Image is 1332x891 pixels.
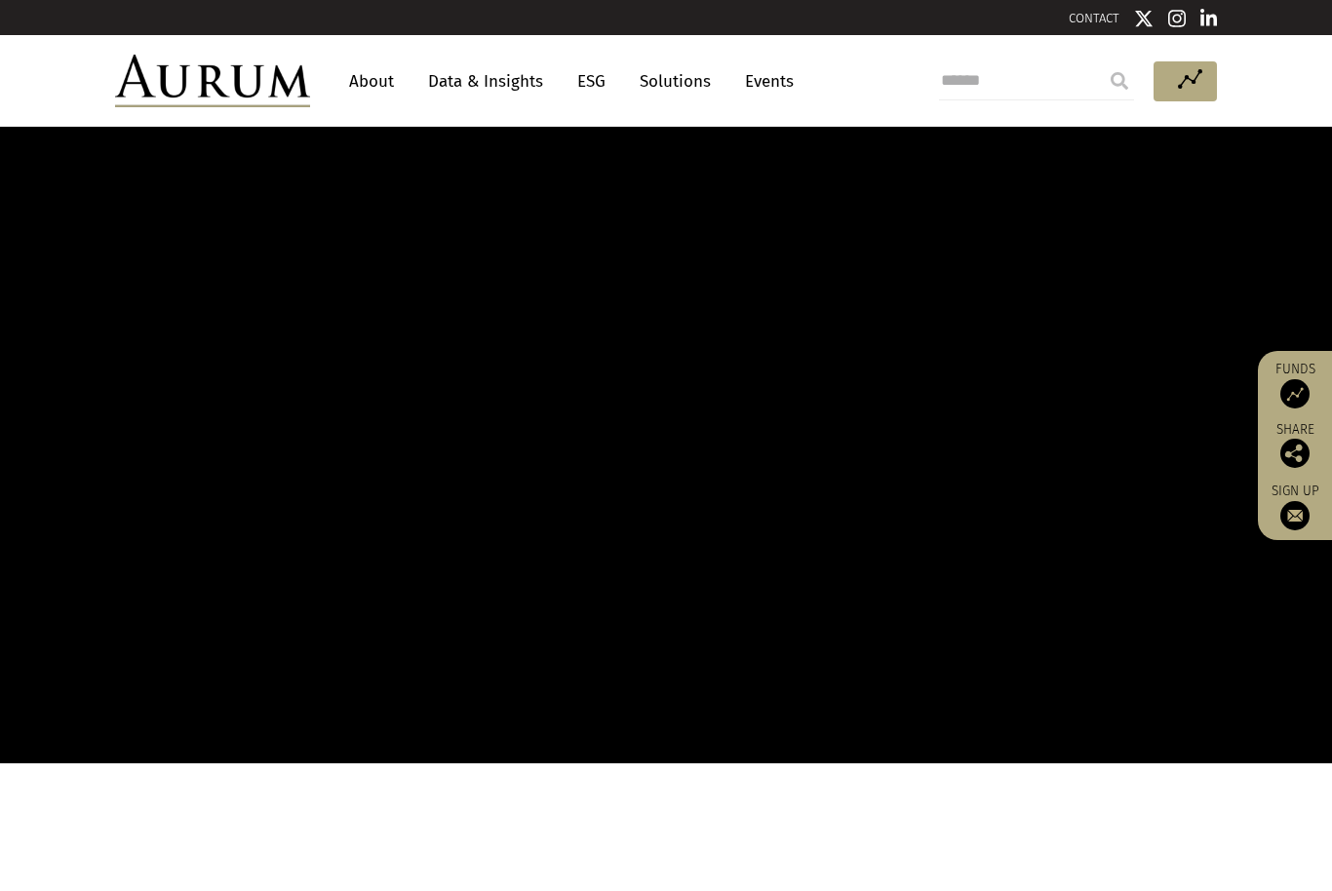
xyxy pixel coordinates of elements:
[568,63,615,99] a: ESG
[1168,9,1186,28] img: Instagram icon
[630,63,721,99] a: Solutions
[1268,361,1322,408] a: Funds
[339,63,404,99] a: About
[1268,483,1322,530] a: Sign up
[1134,9,1154,28] img: Twitter icon
[1100,61,1139,100] input: Submit
[735,63,794,99] a: Events
[1069,11,1119,25] a: CONTACT
[115,55,310,107] img: Aurum
[1280,501,1310,530] img: Sign up to our newsletter
[1200,9,1218,28] img: Linkedin icon
[418,63,553,99] a: Data & Insights
[1280,439,1310,468] img: Share this post
[1280,379,1310,408] img: Access Funds
[1268,423,1322,468] div: Share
